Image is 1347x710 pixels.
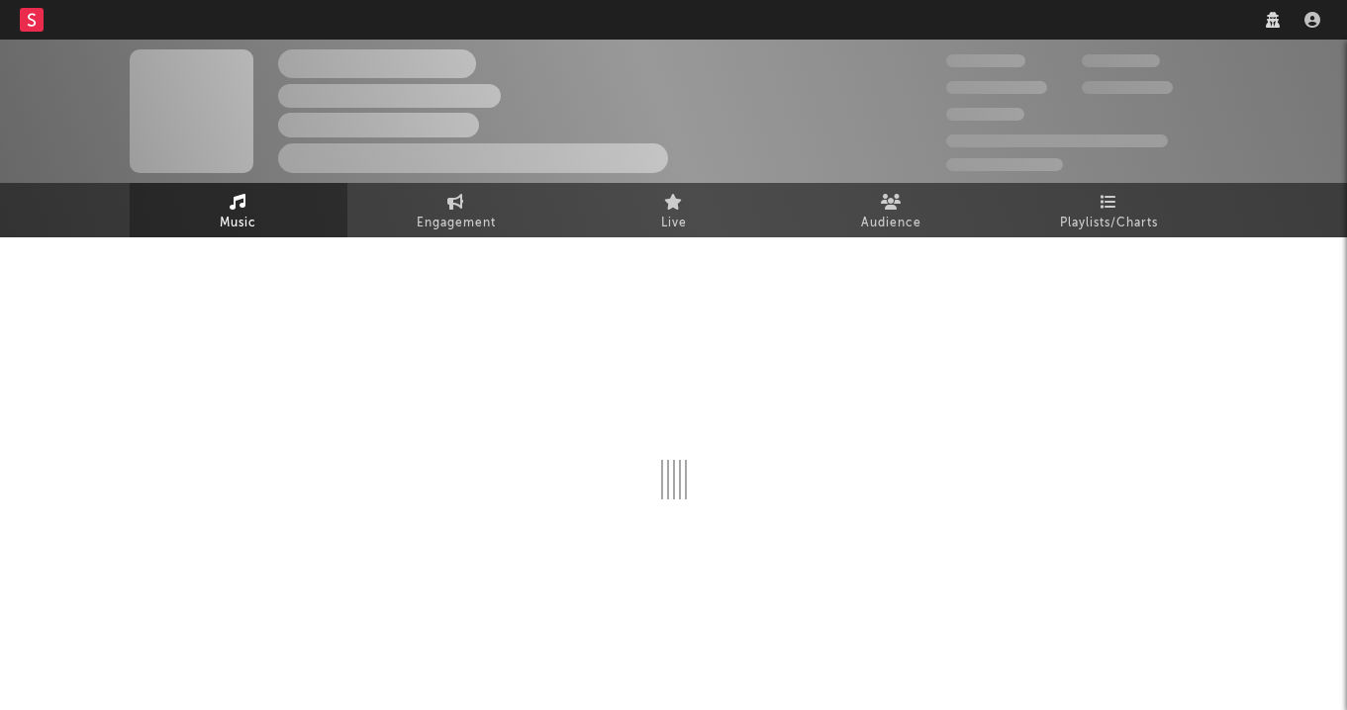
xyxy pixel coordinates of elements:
a: Live [565,183,783,237]
span: 1,000,000 [1082,81,1173,94]
a: Engagement [347,183,565,237]
span: 300,000 [946,54,1025,67]
a: Playlists/Charts [1001,183,1218,237]
span: Live [661,212,687,235]
span: 50,000,000 Monthly Listeners [946,134,1168,147]
span: 100,000 [1082,54,1160,67]
span: Audience [861,212,921,235]
span: 100,000 [946,108,1024,121]
span: 50,000,000 [946,81,1047,94]
span: Playlists/Charts [1060,212,1158,235]
a: Music [130,183,347,237]
span: Music [220,212,256,235]
span: Engagement [417,212,496,235]
span: Jump Score: 85.0 [946,158,1063,171]
a: Audience [783,183,1001,237]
